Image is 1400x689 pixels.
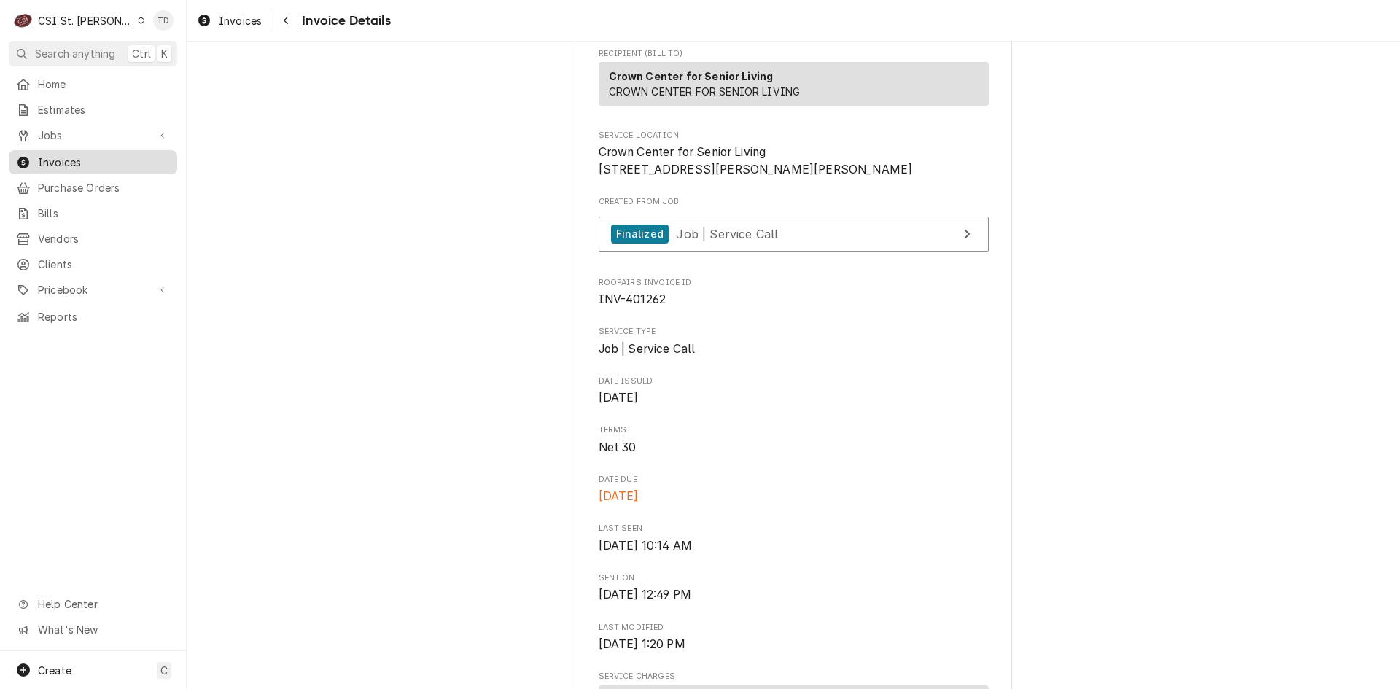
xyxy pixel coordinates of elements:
span: Create [38,664,71,677]
div: Terms [599,424,989,456]
a: Go to Pricebook [9,278,177,302]
span: Pricebook [38,282,148,297]
span: Estimates [38,102,170,117]
span: Vendors [38,231,170,246]
div: Last Modified [599,622,989,653]
strong: Crown Center for Senior Living [609,70,774,82]
span: Terms [599,439,989,456]
span: [DATE] 12:49 PM [599,588,691,602]
a: Invoices [191,9,268,33]
span: Last Modified [599,636,989,653]
div: Invoice Recipient [599,48,989,112]
span: [DATE] [599,391,639,405]
span: Service Type [599,340,989,358]
a: Purchase Orders [9,176,177,200]
span: Help Center [38,596,168,612]
span: Crown Center for Senior Living [STREET_ADDRESS][PERSON_NAME][PERSON_NAME] [599,145,913,176]
span: Net 30 [599,440,637,454]
div: Service Type [599,326,989,357]
span: Service Location [599,130,989,141]
span: Service Location [599,144,989,178]
div: Service Location [599,130,989,179]
span: Last Seen [599,523,989,534]
a: View Job [599,217,989,252]
a: Invoices [9,150,177,174]
span: Recipient (Bill To) [599,48,989,60]
span: Sent On [599,586,989,604]
span: Home [38,77,170,92]
a: Vendors [9,227,177,251]
a: Go to What's New [9,618,177,642]
div: Date Due [599,474,989,505]
div: CSI St. Louis's Avatar [13,10,34,31]
span: Date Due [599,474,989,486]
div: Date Issued [599,375,989,407]
span: Last Seen [599,537,989,555]
span: Invoice Details [297,11,390,31]
a: Estimates [9,98,177,122]
span: Ctrl [132,46,151,61]
span: Bills [38,206,170,221]
a: Home [9,72,177,96]
div: Finalized [611,225,669,244]
div: Roopairs Invoice ID [599,277,989,308]
div: Sent On [599,572,989,604]
span: Date Issued [599,375,989,387]
button: Navigate back [274,9,297,32]
span: Last Modified [599,622,989,634]
span: Job | Service Call [676,226,778,241]
span: C [160,663,168,678]
span: Sent On [599,572,989,584]
span: K [161,46,168,61]
a: Bills [9,201,177,225]
span: [DATE] 1:20 PM [599,637,685,651]
div: CSI St. [PERSON_NAME] [38,13,133,28]
span: Roopairs Invoice ID [599,277,989,289]
div: Tim Devereux's Avatar [153,10,174,31]
span: Purchase Orders [38,180,170,195]
span: Date Issued [599,389,989,407]
button: Search anythingCtrlK [9,41,177,66]
span: Roopairs Invoice ID [599,291,989,308]
div: Recipient (Bill To) [599,62,989,106]
span: Terms [599,424,989,436]
span: Jobs [38,128,148,143]
a: Clients [9,252,177,276]
div: Last Seen [599,523,989,554]
div: C [13,10,34,31]
span: Search anything [35,46,115,61]
a: Go to Jobs [9,123,177,147]
span: CROWN CENTER FOR SENIOR LIVING [609,85,801,98]
span: Clients [38,257,170,272]
a: Go to Help Center [9,592,177,616]
span: Service Type [599,326,989,338]
span: Invoices [38,155,170,170]
a: Reports [9,305,177,329]
span: Created From Job [599,196,989,208]
div: Created From Job [599,196,989,259]
span: Reports [38,309,170,324]
div: Recipient (Bill To) [599,62,989,112]
span: [DATE] [599,489,639,503]
div: TD [153,10,174,31]
span: Date Due [599,488,989,505]
span: [DATE] 10:14 AM [599,539,692,553]
span: Job | Service Call [599,342,696,356]
span: INV-401262 [599,292,666,306]
span: Invoices [219,13,262,28]
span: Service Charges [599,671,989,682]
span: What's New [38,622,168,637]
